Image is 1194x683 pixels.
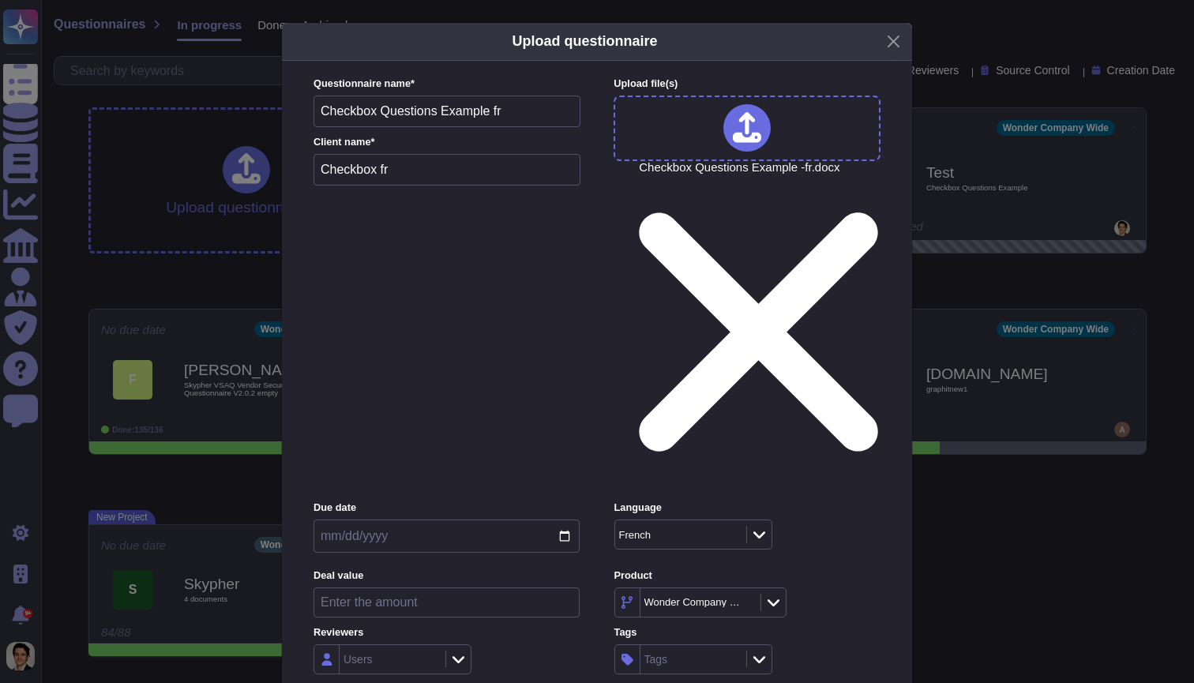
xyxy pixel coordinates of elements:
input: Due date [314,520,580,553]
span: Checkbox Questions Example -fr.docx [639,161,878,491]
h5: Upload questionnaire [512,31,657,52]
input: Enter questionnaire name [314,96,580,127]
div: Tags [644,654,668,665]
label: Due date [314,503,580,513]
div: Users [344,654,373,665]
button: Close [881,29,906,54]
label: Tags [614,628,880,638]
label: Language [614,503,880,513]
label: Reviewers [314,628,580,638]
label: Client name [314,137,580,148]
label: Product [614,571,880,581]
label: Deal value [314,571,580,581]
div: French [619,530,651,540]
input: Enter the amount [314,587,580,617]
div: Wonder Company Wide [644,597,742,607]
input: Enter company name of the client [314,154,580,186]
label: Questionnaire name [314,79,580,89]
span: Upload file (s) [614,77,678,89]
